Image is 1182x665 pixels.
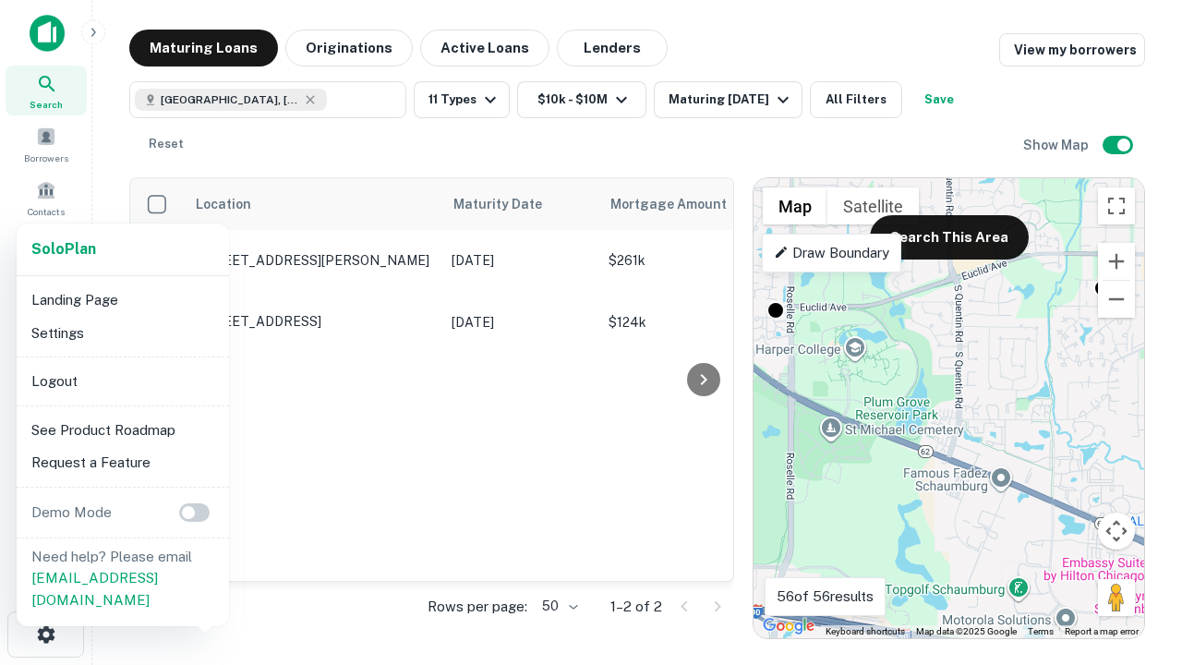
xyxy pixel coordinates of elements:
[24,284,222,317] li: Landing Page
[24,502,119,524] p: Demo Mode
[31,570,158,608] a: [EMAIL_ADDRESS][DOMAIN_NAME]
[24,414,222,447] li: See Product Roadmap
[31,546,214,611] p: Need help? Please email
[24,317,222,350] li: Settings
[31,240,96,258] strong: Solo Plan
[31,238,96,260] a: SoloPlan
[24,446,222,479] li: Request a Feature
[24,365,222,398] li: Logout
[1090,458,1182,547] iframe: Chat Widget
